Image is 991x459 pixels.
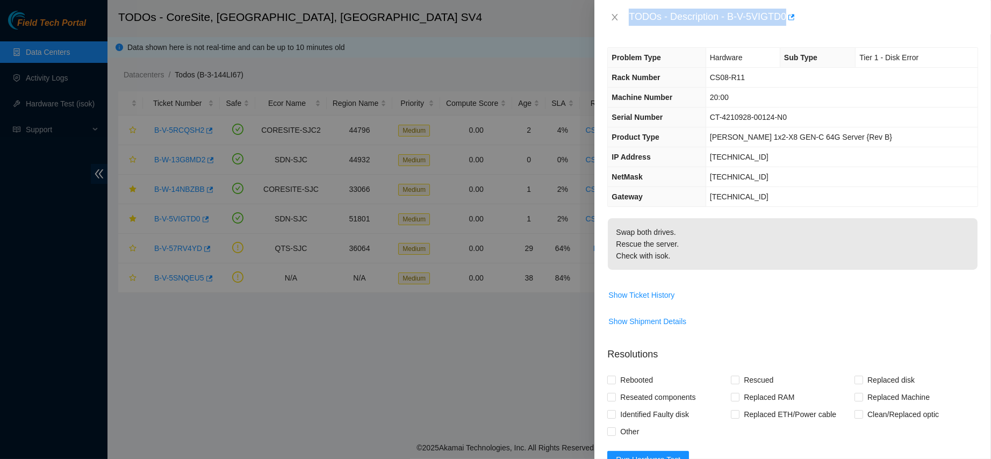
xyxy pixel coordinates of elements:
button: Close [607,12,622,23]
span: Product Type [612,133,659,141]
span: Machine Number [612,93,672,102]
span: Show Shipment Details [608,315,686,327]
span: Sub Type [784,53,817,62]
span: Serial Number [612,113,663,121]
span: [TECHNICAL_ID] [710,153,769,161]
span: [TECHNICAL_ID] [710,192,769,201]
span: Problem Type [612,53,661,62]
span: 20:00 [710,93,729,102]
span: Gateway [612,192,643,201]
p: Swap both drives. Rescue the server. Check with isok. [608,218,978,270]
button: Show Ticket History [608,286,675,304]
span: Identified Faulty disk [616,406,693,423]
span: Clean/Replaced optic [863,406,943,423]
span: Replaced RAM [739,389,799,406]
span: Hardware [710,53,743,62]
div: TODOs - Description - B-V-5VIGTD0 [629,9,978,26]
span: close [611,13,619,21]
span: CS08-R11 [710,73,745,82]
span: Replaced ETH/Power cable [739,406,841,423]
p: Resolutions [607,339,978,362]
span: Rescued [739,371,778,389]
span: Rebooted [616,371,657,389]
span: [PERSON_NAME] 1x2-X8 GEN-C 64G Server {Rev B} [710,133,892,141]
span: Tier 1 - Disk Error [859,53,918,62]
span: Rack Number [612,73,660,82]
span: CT-4210928-00124-N0 [710,113,787,121]
span: NetMask [612,173,643,181]
span: Replaced Machine [863,389,934,406]
span: Reseated components [616,389,700,406]
span: Show Ticket History [608,289,674,301]
span: IP Address [612,153,650,161]
span: [TECHNICAL_ID] [710,173,769,181]
span: Replaced disk [863,371,919,389]
span: Other [616,423,643,440]
button: Show Shipment Details [608,313,687,330]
